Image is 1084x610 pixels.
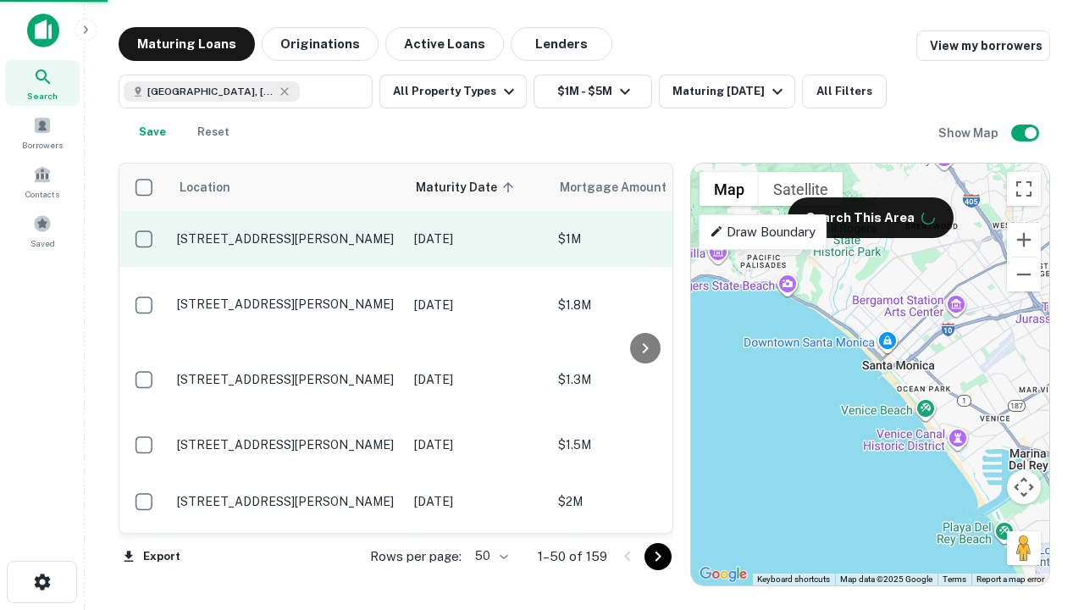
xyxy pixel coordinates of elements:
a: Saved [5,208,80,253]
button: All Property Types [379,75,527,108]
span: Borrowers [22,138,63,152]
p: [STREET_ADDRESS][PERSON_NAME] [177,297,397,312]
button: Keyboard shortcuts [757,574,830,585]
div: Maturing [DATE] [672,81,788,102]
h6: Show Map [938,124,1001,142]
p: [DATE] [414,492,541,511]
span: Maturity Date [416,177,519,197]
p: [DATE] [414,435,541,454]
p: [STREET_ADDRESS][PERSON_NAME] [177,372,397,387]
th: Mortgage Amount [550,164,736,211]
button: Lenders [511,27,612,61]
a: Report a map error [976,574,1044,584]
iframe: Chat Widget [999,474,1084,556]
button: Go to next page [644,543,672,570]
p: $1.8M [558,296,727,314]
span: Location [179,177,230,197]
div: 0 0 [691,164,1049,585]
button: Maturing Loans [119,27,255,61]
a: Borrowers [5,109,80,155]
button: $1M - $5M [534,75,652,108]
th: Maturity Date [406,164,550,211]
p: $2M [558,492,727,511]
a: Terms (opens in new tab) [943,574,966,584]
p: [DATE] [414,296,541,314]
button: Map camera controls [1007,470,1041,504]
button: Search This Area [788,197,954,238]
p: [DATE] [414,230,541,248]
img: Google [695,563,751,585]
div: 50 [468,544,511,568]
p: 1–50 of 159 [538,546,607,567]
span: Contacts [25,187,59,201]
a: Search [5,60,80,106]
button: Show street map [700,172,759,206]
button: Originations [262,27,379,61]
span: Saved [30,236,55,250]
button: Save your search to get updates of matches that match your search criteria. [125,115,180,149]
span: Map data ©2025 Google [840,574,932,584]
span: Mortgage Amount [560,177,689,197]
p: [STREET_ADDRESS][PERSON_NAME] [177,437,397,452]
span: Search [27,89,58,103]
p: [STREET_ADDRESS][PERSON_NAME] [177,494,397,509]
p: [STREET_ADDRESS][PERSON_NAME] [177,231,397,247]
p: Draw Boundary [710,222,816,242]
button: Zoom in [1007,223,1041,257]
p: $1M [558,230,727,248]
button: Show satellite imagery [759,172,843,206]
button: Toggle fullscreen view [1007,172,1041,206]
button: Export [119,544,185,569]
button: Zoom out [1007,258,1041,291]
p: Rows per page: [370,546,462,567]
span: [GEOGRAPHIC_DATA], [GEOGRAPHIC_DATA], [GEOGRAPHIC_DATA] [147,84,274,99]
img: capitalize-icon.png [27,14,59,47]
button: All Filters [802,75,887,108]
button: Maturing [DATE] [659,75,795,108]
th: Location [169,164,406,211]
button: Reset [186,115,241,149]
a: Open this area in Google Maps (opens a new window) [695,563,751,585]
p: $1.5M [558,435,727,454]
a: View my borrowers [916,30,1050,61]
button: Active Loans [385,27,504,61]
p: $1.3M [558,370,727,389]
p: [DATE] [414,370,541,389]
a: Contacts [5,158,80,204]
